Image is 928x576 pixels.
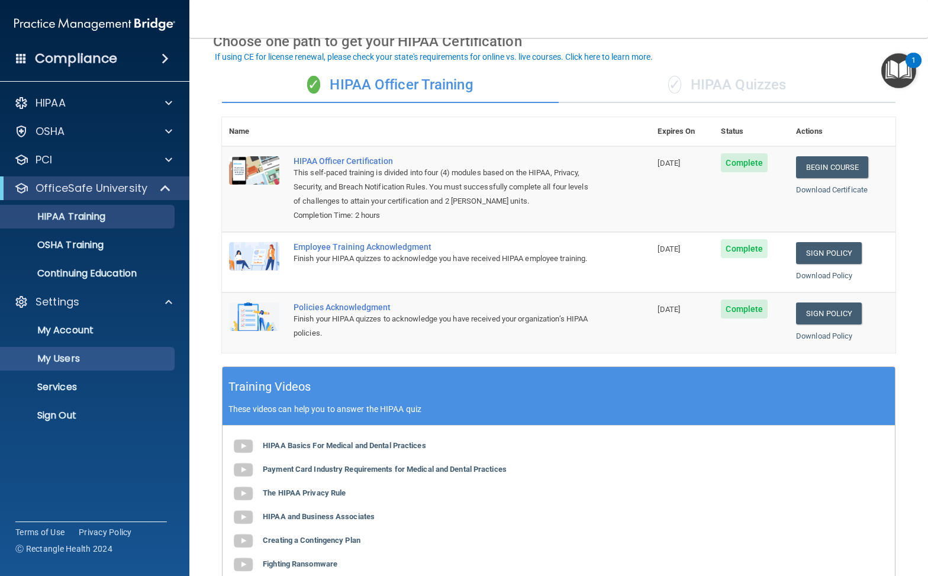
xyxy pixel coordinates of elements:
p: My Account [8,324,169,336]
div: Completion Time: 2 hours [294,208,591,223]
div: Finish your HIPAA quizzes to acknowledge you have received your organization’s HIPAA policies. [294,312,591,340]
a: Download Policy [796,332,853,340]
a: PCI [14,153,172,167]
th: Expires On [650,117,714,146]
span: Ⓒ Rectangle Health 2024 [15,543,112,555]
p: Services [8,381,169,393]
p: OfficeSafe University [36,181,147,195]
img: gray_youtube_icon.38fcd6cc.png [231,458,255,482]
b: The HIPAA Privacy Rule [263,488,346,497]
span: ✓ [668,76,681,94]
p: These videos can help you to answer the HIPAA quiz [228,404,889,414]
h5: Training Videos [228,377,311,397]
span: Complete [721,300,768,318]
div: HIPAA Quizzes [559,67,895,103]
b: Payment Card Industry Requirements for Medical and Dental Practices [263,465,507,474]
h4: Compliance [35,50,117,67]
img: gray_youtube_icon.38fcd6cc.png [231,529,255,553]
button: If using CE for license renewal, please check your state's requirements for online vs. live cours... [213,51,655,63]
div: Policies Acknowledgment [294,303,591,312]
p: OSHA [36,124,65,139]
p: Continuing Education [8,268,169,279]
a: Sign Policy [796,303,862,324]
div: Employee Training Acknowledgment [294,242,591,252]
th: Name [222,117,286,146]
a: HIPAA Officer Certification [294,156,591,166]
p: My Users [8,353,169,365]
div: This self-paced training is divided into four (4) modules based on the HIPAA, Privacy, Security, ... [294,166,591,208]
a: OfficeSafe University [14,181,172,195]
a: HIPAA [14,96,172,110]
p: OSHA Training [8,239,104,251]
span: Complete [721,239,768,258]
span: Complete [721,153,768,172]
a: Begin Course [796,156,868,178]
img: gray_youtube_icon.38fcd6cc.png [231,435,255,458]
p: HIPAA [36,96,66,110]
div: Choose one path to get your HIPAA Certification [213,24,904,59]
div: Finish your HIPAA quizzes to acknowledge you have received HIPAA employee training. [294,252,591,266]
p: Sign Out [8,410,169,421]
a: Settings [14,295,172,309]
button: Open Resource Center, 1 new notification [881,53,916,88]
b: Fighting Ransomware [263,559,337,568]
p: HIPAA Training [8,211,105,223]
th: Actions [789,117,895,146]
span: [DATE] [658,159,680,168]
span: [DATE] [658,305,680,314]
div: HIPAA Officer Training [222,67,559,103]
span: ✓ [307,76,320,94]
p: PCI [36,153,52,167]
a: Sign Policy [796,242,862,264]
a: Download Certificate [796,185,868,194]
b: HIPAA and Business Associates [263,512,375,521]
div: 1 [911,60,916,76]
img: gray_youtube_icon.38fcd6cc.png [231,482,255,506]
a: OSHA [14,124,172,139]
b: Creating a Contingency Plan [263,536,360,545]
p: Settings [36,295,79,309]
a: Terms of Use [15,526,65,538]
img: PMB logo [14,12,175,36]
div: If using CE for license renewal, please check your state's requirements for online vs. live cours... [215,53,653,61]
span: [DATE] [658,244,680,253]
b: HIPAA Basics For Medical and Dental Practices [263,441,426,450]
th: Status [714,117,789,146]
a: Download Policy [796,271,853,280]
img: gray_youtube_icon.38fcd6cc.png [231,506,255,529]
a: Privacy Policy [79,526,132,538]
